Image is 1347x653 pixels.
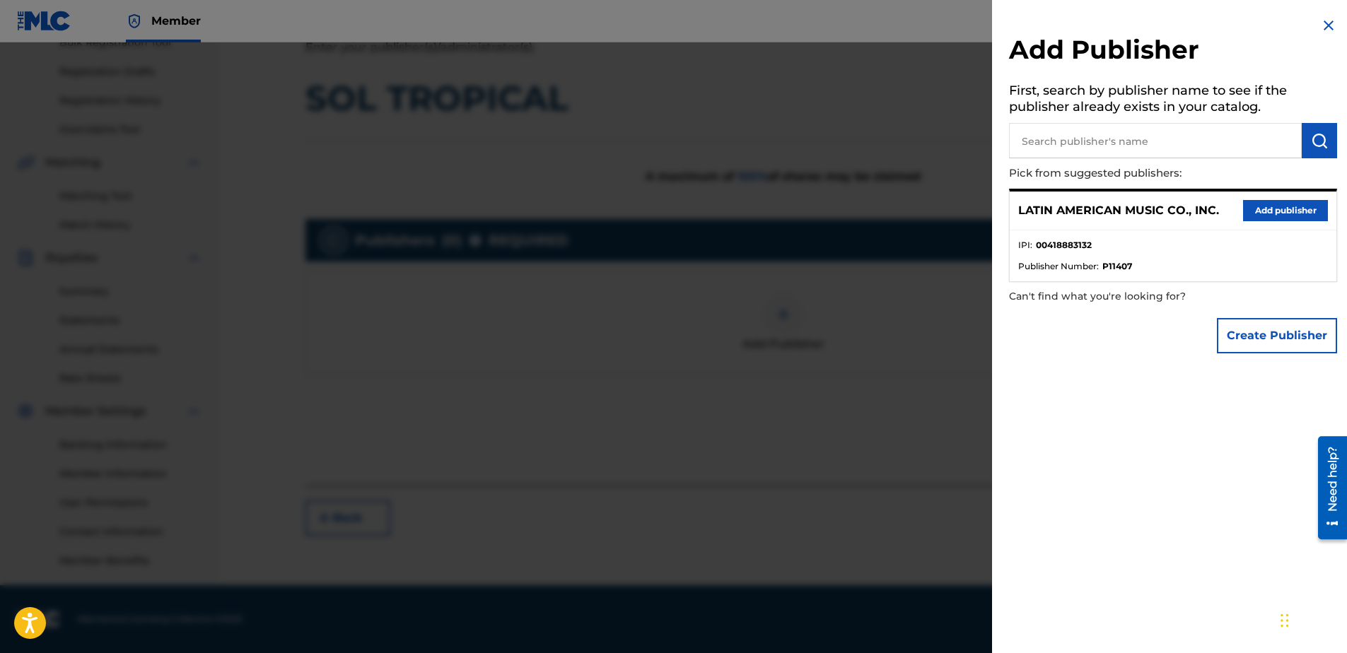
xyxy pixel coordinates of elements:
p: Can't find what you're looking for? [1009,282,1256,311]
div: Drag [1281,599,1289,642]
h5: First, search by publisher name to see if the publisher already exists in your catalog. [1009,78,1337,123]
span: IPI : [1018,239,1032,252]
span: Member [151,13,201,29]
span: Publisher Number : [1018,260,1099,273]
strong: 00418883132 [1036,239,1092,252]
input: Search publisher's name [1009,123,1302,158]
strong: P11407 [1102,260,1132,273]
p: LATIN AMERICAN MUSIC CO., INC. [1018,202,1219,219]
img: MLC Logo [17,11,71,31]
h2: Add Publisher [1009,34,1337,70]
img: Search Works [1311,132,1328,149]
p: Pick from suggested publishers: [1009,158,1256,189]
button: Create Publisher [1217,318,1337,353]
iframe: Resource Center [1307,431,1347,545]
iframe: Chat Widget [1276,585,1347,653]
button: Add publisher [1243,200,1328,221]
img: Top Rightsholder [126,13,143,30]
